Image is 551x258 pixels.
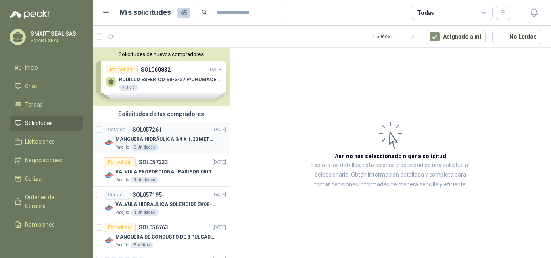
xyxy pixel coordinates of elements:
[104,125,129,134] div: Cerrado
[10,190,83,214] a: Órdenes de Compra
[10,60,83,75] a: Inicio
[10,153,83,168] a: Negociaciones
[213,224,226,231] p: [DATE]
[115,168,216,176] p: VALVULA PROPORCIONAL PARISON 0811404612 / 4WRPEH6C4 REXROTH
[115,209,129,216] p: Patojito
[25,119,53,128] span: Solicitudes
[492,29,541,44] button: No Leídos
[93,106,230,122] div: Solicitudes de tus compradores
[177,8,190,18] span: 65
[10,78,83,94] a: Chat
[10,97,83,112] a: Tareas
[104,138,114,147] img: Company Logo
[10,171,83,186] a: Cotizar
[372,30,419,43] div: 1 - 50 de 61
[213,126,226,134] p: [DATE]
[31,38,81,43] p: SMART SEAL
[115,136,216,143] p: MANGUERA HIDRÁULICA 3/4 X 1.20 METROS DE LONGITUD HR-HR-ACOPLADA
[25,82,37,91] span: Chat
[115,233,216,241] p: MANGUERA DE CONDUCTO DE 8 PULGADAS DE ALAMBRE DE ACERO PU
[132,127,162,132] p: SOL057261
[25,137,55,146] span: Licitaciones
[25,63,38,72] span: Inicio
[104,235,114,245] img: Company Logo
[96,51,226,57] button: Solicitudes de nuevos compradores
[10,217,83,232] a: Remisiones
[93,122,230,154] a: CerradoSOL057261[DATE] Company LogoMANGUERA HIDRÁULICA 3/4 X 1.20 METROS DE LONGITUD HR-HR-ACOPLA...
[115,201,216,208] p: VALVULA HIDRAULICA SOLENOIDE SV08-20 REF : SV08-3B-N-24DC-DG NORMALMENTE CERRADA
[139,159,168,165] p: SOL057233
[213,191,226,199] p: [DATE]
[25,220,55,229] span: Remisiones
[417,8,434,17] div: Todas
[104,190,129,200] div: Cerrado
[31,31,81,37] p: SMART SEAL SAS
[115,144,129,151] p: Patojito
[10,134,83,149] a: Licitaciones
[426,29,486,44] button: Asignado a mi
[131,242,153,248] div: 5 Metros
[119,7,171,19] h1: Mis solicitudes
[104,157,136,167] div: Por cotizar
[25,174,44,183] span: Cotizar
[10,235,83,251] a: Configuración
[131,209,159,216] div: 1 Unidades
[93,154,230,187] a: Por cotizarSOL057233[DATE] Company LogoVALVULA PROPORCIONAL PARISON 0811404612 / 4WRPEH6C4 REXROT...
[311,161,470,190] p: Explora los detalles, cotizaciones y actividad de una solicitud al seleccionarla. Obtén informaci...
[131,144,159,151] div: 3 Unidades
[131,177,159,183] div: 1 Unidades
[25,193,75,211] span: Órdenes de Compra
[25,156,62,165] span: Negociaciones
[104,170,114,180] img: Company Logo
[202,10,207,15] span: search
[115,177,129,183] p: Patojito
[25,100,43,109] span: Tareas
[93,219,230,252] a: Por cotizarSOL056763[DATE] Company LogoMANGUERA DE CONDUCTO DE 8 PULGADAS DE ALAMBRE DE ACERO PUP...
[10,10,51,19] img: Logo peakr
[139,225,168,230] p: SOL056763
[132,192,162,198] p: SOL057195
[104,223,136,232] div: Por cotizar
[93,187,230,219] a: CerradoSOL057195[DATE] Company LogoVALVULA HIDRAULICA SOLENOIDE SV08-20 REF : SV08-3B-N-24DC-DG N...
[10,116,83,131] a: Solicitudes
[115,242,129,248] p: Patojito
[93,48,230,106] div: Solicitudes de nuevos compradoresPor cotizarSOL060832[DATE] RODILLO ESFERICO SB-3-27 P/CHUMACERA ...
[213,159,226,166] p: [DATE]
[104,203,114,213] img: Company Logo
[335,152,446,161] h3: Aún no has seleccionado niguna solicitud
